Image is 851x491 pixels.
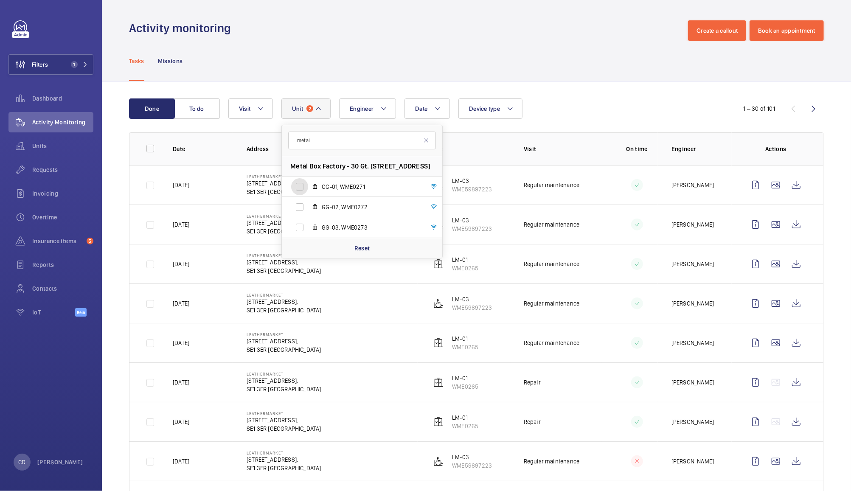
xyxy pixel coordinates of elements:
[671,145,732,153] p: Engineer
[247,297,321,306] p: [STREET_ADDRESS],
[247,424,321,433] p: SE1 3ER [GEOGRAPHIC_DATA]
[415,105,427,112] span: Date
[32,166,93,174] span: Requests
[452,224,492,233] p: WME59897223
[247,267,321,275] p: SE1 3ER [GEOGRAPHIC_DATA]
[524,378,541,387] p: Repair
[452,413,478,422] p: LM-01
[524,220,579,229] p: Regular maintenance
[433,377,444,387] img: elevator.svg
[524,145,603,153] p: Visit
[524,181,579,189] p: Regular maintenance
[129,57,144,65] p: Tasks
[688,20,746,41] button: Create a callout
[247,179,321,188] p: [STREET_ADDRESS],
[322,203,420,211] span: GG-02, WME0272
[32,142,93,150] span: Units
[524,339,579,347] p: Regular maintenance
[173,181,189,189] p: [DATE]
[37,458,83,466] p: [PERSON_NAME]
[247,337,321,345] p: [STREET_ADDRESS],
[32,261,93,269] span: Reports
[452,177,492,185] p: LM-03
[452,461,492,470] p: WME59897223
[247,371,321,376] p: Leathermarket
[616,145,658,153] p: On time
[247,174,321,179] p: Leathermarket
[322,223,420,232] span: GG-03, WME0273
[173,260,189,268] p: [DATE]
[247,306,321,314] p: SE1 3ER [GEOGRAPHIC_DATA]
[671,339,714,347] p: [PERSON_NAME]
[32,308,75,317] span: IoT
[452,422,478,430] p: WME0265
[452,255,478,264] p: LM-01
[452,216,492,224] p: LM-03
[247,450,321,455] p: Leathermarket
[281,98,331,119] button: Unit2
[745,145,806,153] p: Actions
[452,264,478,272] p: WME0265
[32,237,83,245] span: Insurance items
[32,213,93,222] span: Overtime
[452,343,478,351] p: WME0265
[452,453,492,461] p: LM-03
[671,457,714,466] p: [PERSON_NAME]
[452,382,478,391] p: WME0265
[292,105,303,112] span: Unit
[524,457,579,466] p: Regular maintenance
[524,260,579,268] p: Regular maintenance
[433,456,444,466] img: platform_lift.svg
[173,378,189,387] p: [DATE]
[433,338,444,348] img: elevator.svg
[247,188,321,196] p: SE1 3ER [GEOGRAPHIC_DATA]
[173,339,189,347] p: [DATE]
[524,418,541,426] p: Repair
[744,104,775,113] div: 1 – 30 of 101
[174,98,220,119] button: To do
[173,145,233,153] p: Date
[129,98,175,119] button: Done
[173,457,189,466] p: [DATE]
[173,299,189,308] p: [DATE]
[247,227,321,236] p: SE1 3ER [GEOGRAPHIC_DATA]
[247,416,321,424] p: [STREET_ADDRESS],
[524,299,579,308] p: Regular maintenance
[32,60,48,69] span: Filters
[247,292,321,297] p: Leathermarket
[247,345,321,354] p: SE1 3ER [GEOGRAPHIC_DATA]
[452,185,492,194] p: WME59897223
[87,238,93,244] span: 5
[247,219,321,227] p: [STREET_ADDRESS],
[75,308,87,317] span: Beta
[452,374,478,382] p: LM-01
[18,458,25,466] p: CD
[129,20,236,36] h1: Activity monitoring
[247,464,321,472] p: SE1 3ER [GEOGRAPHIC_DATA]
[452,334,478,343] p: LM-01
[32,94,93,103] span: Dashboard
[158,57,183,65] p: Missions
[247,145,418,153] p: Address
[469,105,500,112] span: Device type
[8,54,93,75] button: Filters1
[671,181,714,189] p: [PERSON_NAME]
[322,182,420,191] span: GG-01, WME0271
[247,385,321,393] p: SE1 3ER [GEOGRAPHIC_DATA]
[671,418,714,426] p: [PERSON_NAME]
[433,259,444,269] img: elevator.svg
[173,220,189,229] p: [DATE]
[247,253,321,258] p: Leathermarket
[671,378,714,387] p: [PERSON_NAME]
[433,417,444,427] img: elevator.svg
[247,455,321,464] p: [STREET_ADDRESS],
[32,284,93,293] span: Contacts
[71,61,78,68] span: 1
[247,332,321,337] p: Leathermarket
[290,162,430,171] span: Metal Box Factory - 30 Gt. [STREET_ADDRESS]
[431,145,510,153] p: Unit
[671,299,714,308] p: [PERSON_NAME]
[306,105,313,112] span: 2
[247,411,321,416] p: Leathermarket
[173,418,189,426] p: [DATE]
